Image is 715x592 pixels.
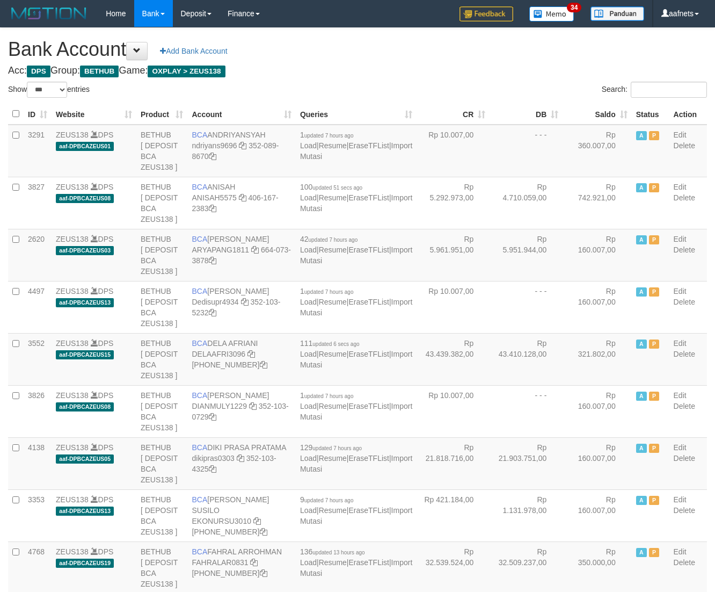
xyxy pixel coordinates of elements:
[300,339,412,369] span: | | |
[250,558,258,567] a: Copy FAHRALAR0831 to clipboard
[247,350,255,358] a: Copy DELAAFRI3096 to clipboard
[56,391,89,400] a: ZEUS138
[52,385,136,437] td: DPS
[312,185,362,191] span: updated 51 secs ago
[674,339,687,348] a: Edit
[563,281,631,333] td: Rp 160.007,00
[674,298,695,306] a: Delete
[56,547,89,556] a: ZEUS138
[636,287,647,297] span: Active
[192,495,207,504] span: BCA
[300,454,317,463] a: Load
[490,104,563,125] th: DB: activate to sort column ascending
[417,104,490,125] th: CR: activate to sort column ascending
[417,489,490,542] td: Rp 421.184,00
[24,281,52,333] td: 4497
[8,5,90,21] img: MOTION_logo.png
[319,402,347,410] a: Resume
[304,393,354,399] span: updated 7 hours ago
[24,125,52,177] td: 3291
[136,437,188,489] td: BETHUB [ DEPOSIT BCA ZEUS138 ]
[56,298,114,307] span: aaf-DPBCAZEUS13
[300,402,412,421] a: Import Mutasi
[674,183,687,191] a: Edit
[192,517,251,525] a: EKONURSU3010
[319,246,347,254] a: Resume
[348,141,389,150] a: EraseTFList
[632,104,669,125] th: Status
[241,298,249,306] a: Copy Dedisupr4934 to clipboard
[348,558,389,567] a: EraseTFList
[56,350,114,359] span: aaf-DPBCAZEUS15
[669,104,707,125] th: Action
[52,437,136,489] td: DPS
[312,341,359,347] span: updated 6 secs ago
[192,193,236,202] a: ANISAH5575
[56,235,89,243] a: ZEUS138
[187,437,295,489] td: DIKI PRASA PRATAMA 352-103-4325
[56,183,89,191] a: ZEUS138
[563,385,631,437] td: Rp 160.007,00
[192,235,207,243] span: BCA
[304,133,354,139] span: updated 7 hours ago
[136,385,188,437] td: BETHUB [ DEPOSIT BCA ZEUS138 ]
[192,454,234,463] a: dikipras0303
[192,183,207,191] span: BCA
[56,559,114,568] span: aaf-DPBCAZEUS19
[674,391,687,400] a: Edit
[192,391,207,400] span: BCA
[300,141,412,161] a: Import Mutasi
[187,125,295,177] td: ANDRIYANSYAH 352-089-8670
[300,131,354,139] span: 1
[563,489,631,542] td: Rp 160.007,00
[674,141,695,150] a: Delete
[563,333,631,385] td: Rp 321.802,00
[153,42,234,60] a: Add Bank Account
[192,339,207,348] span: BCA
[563,437,631,489] td: Rp 160.007,00
[27,66,50,77] span: DPS
[52,333,136,385] td: DPS
[253,517,261,525] a: Copy EKONURSU3010 to clipboard
[136,125,188,177] td: BETHUB [ DEPOSIT BCA ZEUS138 ]
[674,402,695,410] a: Delete
[490,385,563,437] td: - - -
[348,350,389,358] a: EraseTFList
[304,497,354,503] span: updated 7 hours ago
[8,39,707,60] h1: Bank Account
[674,287,687,295] a: Edit
[209,152,216,161] a: Copy 3520898670 to clipboard
[249,402,257,410] a: Copy DIANMULY1229 to clipboard
[8,82,90,98] label: Show entries
[649,496,660,505] span: Paused
[417,125,490,177] td: Rp 10.007,00
[319,506,347,515] a: Resume
[52,229,136,281] td: DPS
[209,465,216,473] a: Copy 3521034325 to clipboard
[649,183,660,192] span: Paused
[187,385,295,437] td: [PERSON_NAME] 352-103-0729
[348,506,389,515] a: EraseTFList
[300,350,412,369] a: Import Mutasi
[187,281,295,333] td: [PERSON_NAME] 352-103-5232
[674,454,695,463] a: Delete
[300,391,412,421] span: | | |
[192,131,207,139] span: BCA
[187,229,295,281] td: [PERSON_NAME] 664-073-3878
[192,298,238,306] a: Dedisupr4934
[56,507,114,516] span: aaf-DPBCAZEUS13
[348,298,389,306] a: EraseTFList
[239,193,246,202] a: Copy ANISAH5575 to clipboard
[300,246,317,254] a: Load
[563,125,631,177] td: Rp 360.007,00
[27,82,67,98] select: Showentries
[300,131,412,161] span: | | |
[300,391,354,400] span: 1
[312,550,364,555] span: updated 13 hours ago
[459,6,513,21] img: Feedback.jpg
[52,489,136,542] td: DPS
[260,569,267,577] a: Copy 5665095158 to clipboard
[300,547,365,556] span: 136
[348,454,389,463] a: EraseTFList
[260,360,267,369] a: Copy 8692458639 to clipboard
